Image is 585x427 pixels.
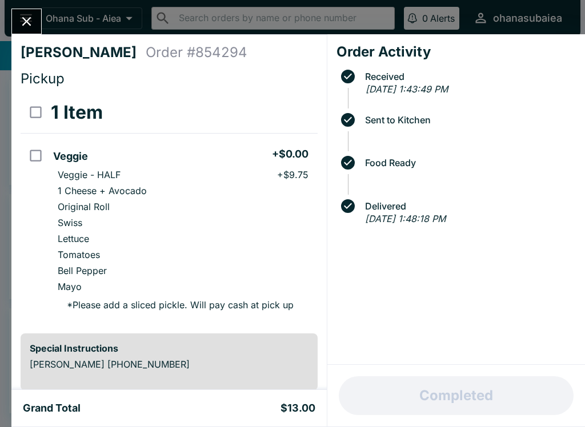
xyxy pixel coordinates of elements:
[58,201,110,212] p: Original Roll
[58,217,82,228] p: Swiss
[359,115,576,125] span: Sent to Kitchen
[359,158,576,168] span: Food Ready
[21,70,65,87] span: Pickup
[21,92,318,324] table: orders table
[21,44,146,61] h4: [PERSON_NAME]
[58,233,89,244] p: Lettuce
[58,185,147,196] p: 1 Cheese + Avocado
[272,147,308,161] h5: + $0.00
[58,265,107,276] p: Bell Pepper
[365,213,446,224] em: [DATE] 1:48:18 PM
[277,169,308,180] p: + $9.75
[359,201,576,211] span: Delivered
[30,358,308,370] p: [PERSON_NAME] [PHONE_NUMBER]
[58,249,100,260] p: Tomatoes
[58,169,121,180] p: Veggie - HALF
[359,71,576,82] span: Received
[58,299,294,311] p: * Please add a sliced pickle. Will pay cash at pick up
[23,401,81,415] h5: Grand Total
[336,43,576,61] h4: Order Activity
[366,83,448,95] em: [DATE] 1:43:49 PM
[281,401,315,415] h5: $13.00
[12,9,41,34] button: Close
[51,101,103,124] h3: 1 Item
[53,150,88,163] h5: Veggie
[146,44,247,61] h4: Order # 854294
[58,281,82,292] p: Mayo
[30,343,308,354] h6: Special Instructions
